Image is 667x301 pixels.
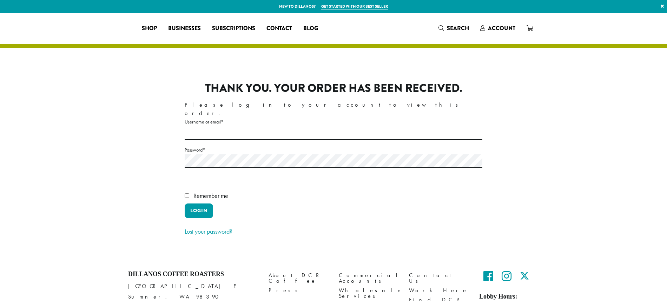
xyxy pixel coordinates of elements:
h4: Dillanos Coffee Roasters [128,270,258,278]
span: Search [447,24,469,32]
a: Commercial Accounts [339,270,398,286]
a: Wholesale Services [339,286,398,301]
a: Press [269,286,328,295]
h5: Lobby Hours: [479,293,539,301]
a: Get started with our best seller [321,4,388,9]
a: Search [433,22,475,34]
a: Work Here [409,286,469,295]
span: Blog [303,24,318,33]
a: Contact Us [409,270,469,286]
span: Subscriptions [212,24,255,33]
button: Login [185,203,213,218]
a: Shop [136,23,163,34]
p: Thank you. Your order has been received. [205,82,462,95]
span: Account [488,24,515,32]
a: About DCR Coffee [269,270,328,286]
label: Password [185,146,482,154]
label: Username or email [185,118,482,126]
span: Remember me [193,192,228,200]
span: Businesses [168,24,201,33]
input: Remember me [185,193,189,198]
div: Please log in to your account to view this order. [185,101,482,118]
span: Contact [266,24,292,33]
a: Lost your password? [185,227,232,235]
span: Shop [142,24,157,33]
